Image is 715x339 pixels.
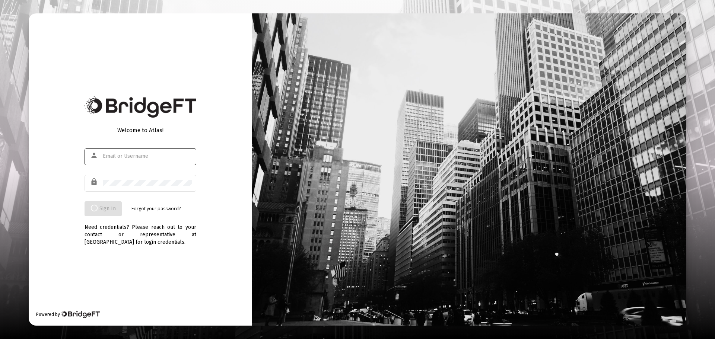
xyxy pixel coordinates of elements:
img: Bridge Financial Technology Logo [61,311,100,318]
mat-icon: person [90,151,99,160]
span: Sign In [90,205,116,212]
div: Welcome to Atlas! [85,127,196,134]
a: Forgot your password? [131,205,181,212]
mat-icon: lock [90,178,99,186]
div: Powered by [36,311,100,318]
button: Sign In [85,201,122,216]
div: Need credentials? Please reach out to your contact or representative at [GEOGRAPHIC_DATA] for log... [85,216,196,246]
input: Email or Username [103,153,192,159]
img: Bridge Financial Technology Logo [85,96,196,118]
